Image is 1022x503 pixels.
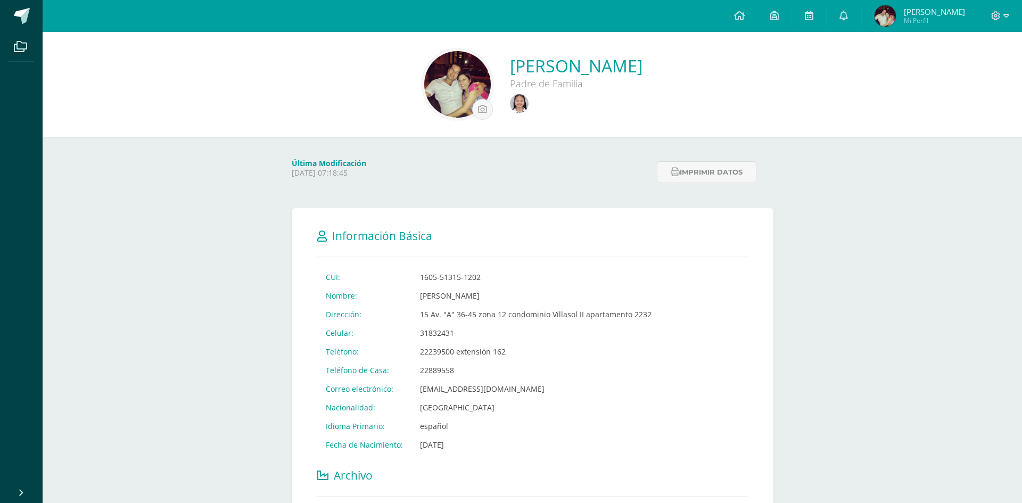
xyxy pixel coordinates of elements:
[317,398,411,417] td: Nacionalidad:
[292,168,651,178] p: [DATE] 07:18:45
[657,161,756,183] button: Imprimir datos
[411,380,660,398] td: [EMAIL_ADDRESS][DOMAIN_NAME]
[510,54,642,77] a: [PERSON_NAME]
[332,228,432,243] span: Información Básica
[904,6,965,17] span: [PERSON_NAME]
[411,286,660,305] td: [PERSON_NAME]
[875,5,896,27] img: 39663507029ff90682e9bc84b4eb0057.png
[411,324,660,342] td: 31832431
[317,417,411,435] td: Idioma Primario:
[317,268,411,286] td: CUI:
[317,435,411,454] td: Fecha de Nacimiento:
[510,77,642,90] div: Padre de Familia
[334,468,373,483] span: Archivo
[411,305,660,324] td: 15 Av. "A" 36-45 zona 12 condominio Villasol II apartamento 2232
[411,398,660,417] td: [GEOGRAPHIC_DATA]
[317,324,411,342] td: Celular:
[317,361,411,380] td: Teléfono de Casa:
[411,342,660,361] td: 22239500 extensión 162
[292,158,651,168] h4: Última Modificación
[317,342,411,361] td: Teléfono:
[317,286,411,305] td: Nombre:
[904,16,965,25] span: Mi Perfil
[411,435,660,454] td: [DATE]
[510,94,529,113] img: 529b3f41790e9cc9c1d1f72faeea17f1.png
[411,417,660,435] td: español
[411,361,660,380] td: 22889558
[317,380,411,398] td: Correo electrónico:
[424,51,491,118] img: 4cd19ae61e32311dc602ddfede858aa1.png
[317,305,411,324] td: Dirección:
[411,268,660,286] td: 1605-51315-1202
